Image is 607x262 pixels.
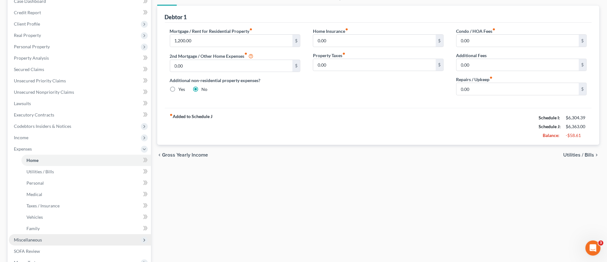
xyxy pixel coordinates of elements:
[250,28,253,31] i: fiber_manual_record
[26,169,54,174] span: Utilities / Bills
[490,76,493,79] i: fiber_manual_record
[21,166,151,177] a: Utilities / Bills
[566,115,587,121] div: $6,304.39
[14,21,40,27] span: Client Profile
[579,35,587,47] div: $
[436,35,443,47] div: $
[26,192,42,197] span: Medical
[26,180,44,186] span: Personal
[165,13,187,21] div: Debtor 1
[14,248,40,254] span: SOFA Review
[245,52,248,55] i: fiber_manual_record
[539,124,561,129] strong: Schedule J:
[539,115,560,120] strong: Schedule I:
[579,83,587,95] div: $
[14,123,71,129] span: Codebtors Insiders & Notices
[342,52,345,55] i: fiber_manual_record
[313,59,436,71] input: --
[26,214,43,220] span: Vehicles
[456,52,487,59] label: Additional Fees
[9,64,151,75] a: Secured Claims
[21,223,151,234] a: Family
[564,152,599,158] button: Utilities / Bills chevron_right
[457,35,579,47] input: --
[14,55,49,61] span: Property Analysis
[9,7,151,18] a: Credit Report
[26,203,60,208] span: Taxes / Insurance
[202,86,208,92] label: No
[26,226,40,231] span: Family
[21,200,151,211] a: Taxes / Insurance
[14,237,42,242] span: Miscellaneous
[14,67,44,72] span: Secured Claims
[9,98,151,109] a: Lawsuits
[9,86,151,98] a: Unsecured Nonpriority Claims
[157,152,208,158] button: chevron_left Gross Yearly Income
[21,189,151,200] a: Medical
[313,35,436,47] input: --
[14,135,28,140] span: Income
[292,35,300,47] div: $
[26,158,38,163] span: Home
[457,83,579,95] input: --
[170,77,301,84] label: Additional non-residential property expenses?
[566,132,587,139] div: -$58.61
[313,52,345,59] label: Property Taxes
[14,10,41,15] span: Credit Report
[586,241,601,256] iframe: Intercom live chat
[14,112,54,117] span: Executory Contracts
[9,109,151,121] a: Executory Contracts
[594,152,599,158] i: chevron_right
[457,59,579,71] input: --
[14,146,32,152] span: Expenses
[566,123,587,130] div: $6,363.00
[170,35,293,47] input: --
[170,52,254,60] label: 2nd Mortgage / Other Home Expenses
[14,33,41,38] span: Real Property
[14,101,31,106] span: Lawsuits
[313,28,348,34] label: Home Insurance
[170,113,173,116] i: fiber_manual_record
[21,211,151,223] a: Vehicles
[21,155,151,166] a: Home
[9,52,151,64] a: Property Analysis
[14,89,74,95] span: Unsecured Nonpriority Claims
[456,76,493,83] label: Repairs / Upkeep
[543,133,560,138] strong: Balance:
[345,28,348,31] i: fiber_manual_record
[21,177,151,189] a: Personal
[564,152,594,158] span: Utilities / Bills
[598,241,604,246] span: 3
[9,75,151,86] a: Unsecured Priority Claims
[436,59,443,71] div: $
[14,44,50,49] span: Personal Property
[162,152,208,158] span: Gross Yearly Income
[157,152,162,158] i: chevron_left
[9,246,151,257] a: SOFA Review
[456,28,496,34] label: Condo / HOA Fees
[170,113,213,140] strong: Added to Schedule J
[493,28,496,31] i: fiber_manual_record
[179,86,185,92] label: Yes
[292,60,300,72] div: $
[170,60,293,72] input: --
[170,28,253,34] label: Mortgage / Rent for Residential Property
[14,78,66,83] span: Unsecured Priority Claims
[579,59,587,71] div: $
